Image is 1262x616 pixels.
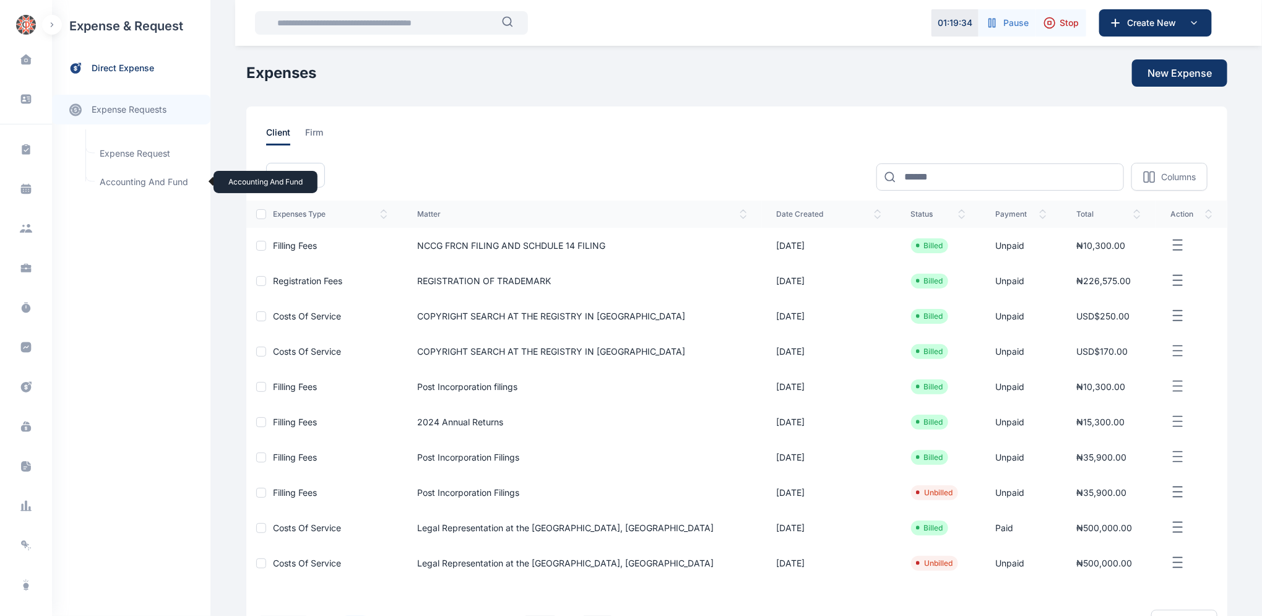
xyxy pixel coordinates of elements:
[402,404,761,440] td: 2024 Annual Returns
[273,240,317,251] a: Filling Fees
[293,169,314,181] span: Filter
[402,334,761,369] td: COPYRIGHT SEARCH AT THE REGISTRY IN [GEOGRAPHIC_DATA]
[762,263,896,298] td: [DATE]
[402,545,761,581] td: Legal Representation at the [GEOGRAPHIC_DATA], [GEOGRAPHIC_DATA]
[402,440,761,475] td: Post Incorporation Filings
[402,228,761,263] td: NCCG FRCN FILING AND SCHDULE 14 FILING
[916,453,943,462] li: Billed
[916,488,953,498] li: Unbilled
[273,417,317,427] a: Filling Fees
[1147,66,1212,80] span: New Expense
[980,545,1061,581] td: Unpaid
[1076,240,1125,251] span: ₦10,300.00
[92,170,204,194] span: Accounting and Fund
[402,369,761,404] td: Post Incorporation filings
[305,126,338,145] a: firm
[916,241,943,251] li: Billed
[273,381,317,392] a: Filling Fees
[1076,487,1126,498] span: ₦35,900.00
[402,510,761,545] td: Legal Representation at the [GEOGRAPHIC_DATA], [GEOGRAPHIC_DATA]
[1076,452,1126,462] span: ₦35,900.00
[402,475,761,510] td: Post Incorporation Filings
[979,9,1036,37] button: Pause
[273,275,342,286] a: Registration Fees
[1076,558,1132,568] span: ₦500,000.00
[1099,9,1212,37] button: Create New
[273,209,387,219] span: expenses type
[273,452,317,462] a: Filling Fees
[1132,59,1227,87] button: New Expense
[273,558,341,568] a: Costs of Service
[762,510,896,545] td: [DATE]
[938,17,972,29] p: 01 : 19 : 34
[980,475,1061,510] td: Unpaid
[1036,9,1086,37] button: Stop
[916,276,943,286] li: Billed
[762,334,896,369] td: [DATE]
[762,545,896,581] td: [DATE]
[266,163,325,188] button: Filter
[916,311,943,321] li: Billed
[1122,17,1186,29] span: Create New
[92,62,154,75] span: direct expense
[92,170,204,194] a: Accounting and FundAccounting and Fund
[1076,417,1125,427] span: ₦15,300.00
[762,440,896,475] td: [DATE]
[762,369,896,404] td: [DATE]
[762,228,896,263] td: [DATE]
[980,263,1061,298] td: Unpaid
[417,209,746,219] span: matter
[762,404,896,440] td: [DATE]
[1076,346,1128,357] span: USD$170.00
[916,558,953,568] li: Unbilled
[266,126,305,145] a: client
[52,52,210,85] a: direct expense
[1161,171,1196,183] p: Columns
[762,475,896,510] td: [DATE]
[1076,523,1132,533] span: ₦500,000.00
[916,417,943,427] li: Billed
[246,63,316,83] h1: Expenses
[266,126,290,145] span: client
[916,382,943,392] li: Billed
[1076,381,1125,392] span: ₦10,300.00
[1170,209,1212,219] span: action
[273,311,341,321] a: Costs of Service
[1131,163,1208,191] button: Columns
[762,298,896,334] td: [DATE]
[1076,275,1131,286] span: ₦226,575.00
[980,440,1061,475] td: Unpaid
[273,487,317,498] a: Filling Fees
[916,523,943,533] li: Billed
[273,346,341,357] a: Costs of Service
[980,298,1061,334] td: Unpaid
[52,95,210,124] a: expense requests
[980,510,1061,545] td: Paid
[305,126,323,145] span: firm
[273,523,341,533] a: Costs of Service
[777,209,881,219] span: date created
[92,142,204,165] a: Expense Request
[1076,209,1141,219] span: total
[980,228,1061,263] td: Unpaid
[1060,17,1079,29] span: Stop
[980,334,1061,369] td: Unpaid
[916,347,943,357] li: Billed
[980,404,1061,440] td: Unpaid
[402,263,761,298] td: REGISTRATION OF TRADEMARK
[1003,17,1029,29] span: Pause
[911,209,966,219] span: status
[980,369,1061,404] td: Unpaid
[1076,311,1130,321] span: USD$250.00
